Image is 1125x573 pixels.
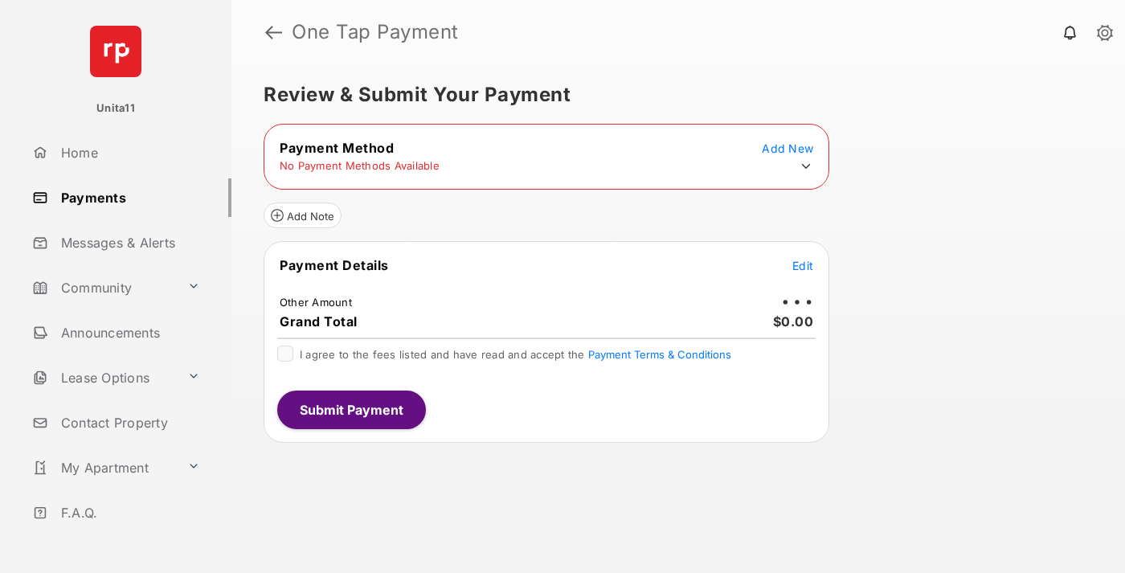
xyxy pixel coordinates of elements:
[26,313,231,352] a: Announcements
[792,257,813,273] button: Edit
[96,100,135,117] p: Unita11
[90,26,141,77] img: svg+xml;base64,PHN2ZyB4bWxucz0iaHR0cDovL3d3dy53My5vcmcvMjAwMC9zdmciIHdpZHRoPSI2NCIgaGVpZ2h0PSI2NC...
[26,493,231,532] a: F.A.Q.
[26,223,231,262] a: Messages & Alerts
[26,133,231,172] a: Home
[300,348,731,361] span: I agree to the fees listed and have read and accept the
[762,141,813,155] span: Add New
[762,140,813,156] button: Add New
[792,259,813,272] span: Edit
[280,140,394,156] span: Payment Method
[773,313,814,329] span: $0.00
[26,448,181,487] a: My Apartment
[280,257,389,273] span: Payment Details
[292,23,459,42] strong: One Tap Payment
[264,85,1080,104] h5: Review & Submit Your Payment
[264,203,342,228] button: Add Note
[26,178,231,217] a: Payments
[280,313,358,329] span: Grand Total
[588,348,731,361] button: I agree to the fees listed and have read and accept the
[26,358,181,397] a: Lease Options
[279,158,440,173] td: No Payment Methods Available
[277,391,426,429] button: Submit Payment
[26,268,181,307] a: Community
[26,403,231,442] a: Contact Property
[279,295,353,309] td: Other Amount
